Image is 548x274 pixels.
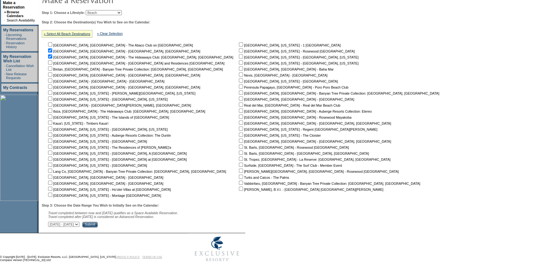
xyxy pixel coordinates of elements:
nobr: [GEOGRAPHIC_DATA], [GEOGRAPHIC_DATA] - Banyan Tree Private Collection: [GEOGRAPHIC_DATA], [GEOGRA... [238,91,439,95]
nobr: [GEOGRAPHIC_DATA], [GEOGRAPHIC_DATA] - Baha Mar [238,67,333,71]
nobr: [GEOGRAPHIC_DATA], [US_STATE] - The Cloister [238,134,321,137]
b: » [4,10,6,14]
nobr: [GEOGRAPHIC_DATA], [US_STATE] - [GEOGRAPHIC_DATA], [US_STATE] [238,61,358,65]
nobr: [GEOGRAPHIC_DATA], [GEOGRAPHIC_DATA] - The Abaco Club on [GEOGRAPHIC_DATA] [47,43,193,47]
nobr: [GEOGRAPHIC_DATA], [US_STATE] - [GEOGRAPHIC_DATA], [US_STATE] [47,128,168,131]
nobr: [GEOGRAPHIC_DATA], [US_STATE] - 1 [GEOGRAPHIC_DATA] [238,43,341,47]
a: My Contracts [3,85,27,90]
nobr: [GEOGRAPHIC_DATA], [GEOGRAPHIC_DATA] - [GEOGRAPHIC_DATA], [GEOGRAPHIC_DATA] [47,85,200,89]
nobr: [GEOGRAPHIC_DATA], [US_STATE] - [GEOGRAPHIC_DATA] [47,140,147,143]
a: Upcoming Reservations [6,33,26,40]
nobr: [GEOGRAPHIC_DATA], [GEOGRAPHIC_DATA] - [GEOGRAPHIC_DATA], [GEOGRAPHIC_DATA] [238,121,391,125]
a: My Reservation Wish List [3,54,31,63]
nobr: [GEOGRAPHIC_DATA], [US_STATE] - The Islands of [GEOGRAPHIC_DATA] [47,115,169,119]
nobr: [GEOGRAPHIC_DATA], [GEOGRAPHIC_DATA] - [GEOGRAPHIC_DATA], [GEOGRAPHIC_DATA] [47,73,200,77]
nobr: [GEOGRAPHIC_DATA], [US_STATE] - The Residences of [PERSON_NAME]'a [47,146,171,149]
input: Submit [82,222,98,227]
td: · [4,33,5,40]
nobr: St. Barts, [GEOGRAPHIC_DATA] - [GEOGRAPHIC_DATA], [GEOGRAPHIC_DATA] [238,152,369,155]
b: Step 1: Choose a Lifestyle: [42,11,85,15]
nobr: Surfside, [GEOGRAPHIC_DATA] - The Surf Club - Member Event [238,164,342,167]
b: Step 2: Choose the Destination(s) You Wish to See on the Calendar: [42,20,150,24]
nobr: [GEOGRAPHIC_DATA], [US_STATE] - Rosewood [GEOGRAPHIC_DATA] [238,49,355,53]
nobr: Travel completed after [DATE] is considered an Advanced Reservation. [48,215,154,219]
img: Exclusive Resorts [189,233,245,265]
a: My Reservations [3,28,33,32]
nobr: Vabbinfaru, [GEOGRAPHIC_DATA] - Banyan Tree Private Collection: [GEOGRAPHIC_DATA], [GEOGRAPHIC_DATA] [238,182,420,185]
nobr: St. Barts, [GEOGRAPHIC_DATA] - Rosewood [GEOGRAPHIC_DATA] [238,146,349,149]
nobr: [GEOGRAPHIC_DATA], [GEOGRAPHIC_DATA] - The Hideaways Club: [GEOGRAPHIC_DATA], [GEOGRAPHIC_DATA] [47,55,233,59]
nobr: [GEOGRAPHIC_DATA] - [GEOGRAPHIC_DATA][PERSON_NAME], [GEOGRAPHIC_DATA] [47,103,191,107]
td: · [4,41,5,49]
nobr: [GEOGRAPHIC_DATA] - [GEOGRAPHIC_DATA] - [GEOGRAPHIC_DATA] [47,79,165,83]
a: Reservation History [6,41,25,49]
nobr: [GEOGRAPHIC_DATA], [GEOGRAPHIC_DATA] - Rosewood Mayakoba [238,115,352,119]
nobr: [GEOGRAPHIC_DATA], [US_STATE] - [GEOGRAPHIC_DATA] [238,79,338,83]
nobr: [GEOGRAPHIC_DATA], [US_STATE] - [GEOGRAPHIC_DATA], A [GEOGRAPHIC_DATA] [47,152,187,155]
a: Make a Reservation [3,1,25,9]
a: Cancellation Wish List [6,64,34,72]
td: · [4,72,5,80]
td: · [4,64,5,72]
nobr: [GEOGRAPHIC_DATA], [GEOGRAPHIC_DATA] - [GEOGRAPHIC_DATA] [47,176,163,179]
nobr: Nevis, [GEOGRAPHIC_DATA] - [GEOGRAPHIC_DATA] [238,73,327,77]
nobr: [GEOGRAPHIC_DATA], [GEOGRAPHIC_DATA] - Auberge Resorts Collection: Etereo [238,109,372,113]
a: TERMS OF USE [142,255,162,258]
nobr: [GEOGRAPHIC_DATA], [US_STATE] - [GEOGRAPHIC_DATA], [US_STATE] [47,97,168,101]
a: Search Availability [7,18,35,22]
nobr: [GEOGRAPHIC_DATA], [GEOGRAPHIC_DATA] - [GEOGRAPHIC_DATA] [238,97,354,101]
nobr: [GEOGRAPHIC_DATA], [GEOGRAPHIC_DATA] - [GEOGRAPHIC_DATA], [GEOGRAPHIC_DATA] [238,140,391,143]
a: » Select All Beach Destinations [44,32,90,36]
nobr: [GEOGRAPHIC_DATA], [GEOGRAPHIC_DATA] - [GEOGRAPHIC_DATA], [GEOGRAPHIC_DATA] [47,49,200,53]
nobr: [GEOGRAPHIC_DATA], [US_STATE] - Ho'olei Villas at [GEOGRAPHIC_DATA] [47,188,171,191]
nobr: [GEOGRAPHIC_DATA], [US_STATE] - Regent [GEOGRAPHIC_DATA][PERSON_NAME] [238,128,377,131]
b: Step 3: Choose the Date Range You Wish to Initially See on the Calendar: [42,203,159,207]
nobr: [PERSON_NAME], B.V.I. - [GEOGRAPHIC_DATA] [GEOGRAPHIC_DATA][PERSON_NAME] [238,188,383,191]
nobr: [GEOGRAPHIC_DATA], [US_STATE] - Auberge Resorts Collection: The Dunlin [47,134,171,137]
nobr: [GEOGRAPHIC_DATA], [GEOGRAPHIC_DATA] - [GEOGRAPHIC_DATA] [47,182,163,185]
nobr: [GEOGRAPHIC_DATA], [US_STATE] - [GEOGRAPHIC_DATA] [47,164,147,167]
nobr: [GEOGRAPHIC_DATA], [US_STATE] - [GEOGRAPHIC_DATA], [US_STATE] [238,55,358,59]
td: · [4,18,6,22]
nobr: Turks and Caicos - The Palms [238,176,289,179]
nobr: Bintan, [GEOGRAPHIC_DATA] - Banyan Tree Private Collection: [GEOGRAPHIC_DATA], [GEOGRAPHIC_DATA] [47,67,223,71]
nobr: [PERSON_NAME][GEOGRAPHIC_DATA], [GEOGRAPHIC_DATA] - Rosewood [GEOGRAPHIC_DATA] [238,170,399,173]
a: PRIVACY POLICY [117,255,140,258]
nobr: St. Tropez, [GEOGRAPHIC_DATA] - La Reserve: [GEOGRAPHIC_DATA], [GEOGRAPHIC_DATA] [238,158,390,161]
nobr: Real del Mar, [GEOGRAPHIC_DATA] - Real del Mar Beach Club [238,103,340,107]
nobr: Ibiza, [GEOGRAPHIC_DATA] - The Hideaways Club: [GEOGRAPHIC_DATA], [GEOGRAPHIC_DATA] [47,109,205,113]
a: New Release Requests [6,72,27,80]
a: » Clear Selection [97,32,123,35]
nobr: [GEOGRAPHIC_DATA], [US_STATE] - [GEOGRAPHIC_DATA] at [GEOGRAPHIC_DATA] [47,158,187,161]
a: Browse Calendars [7,10,23,18]
nobr: [GEOGRAPHIC_DATA], [GEOGRAPHIC_DATA] - [GEOGRAPHIC_DATA] and Residences [GEOGRAPHIC_DATA] [47,61,224,65]
nobr: [GEOGRAPHIC_DATA], [US_STATE] - [PERSON_NAME][GEOGRAPHIC_DATA], [US_STATE] [47,91,196,95]
span: Travel completed between now and [DATE] qualifies as a Space Available Reservation. [48,211,178,215]
nobr: Lang Co, [GEOGRAPHIC_DATA] - Banyan Tree Private Collection: [GEOGRAPHIC_DATA], [GEOGRAPHIC_DATA] [47,170,226,173]
nobr: Peninsula Papagayo, [GEOGRAPHIC_DATA] - Poro Poro Beach Club [238,85,348,89]
nobr: Kaua'i, [US_STATE] - Timbers Kaua'i [47,121,108,125]
nobr: [GEOGRAPHIC_DATA], [US_STATE] - Montage [GEOGRAPHIC_DATA] [47,194,161,197]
